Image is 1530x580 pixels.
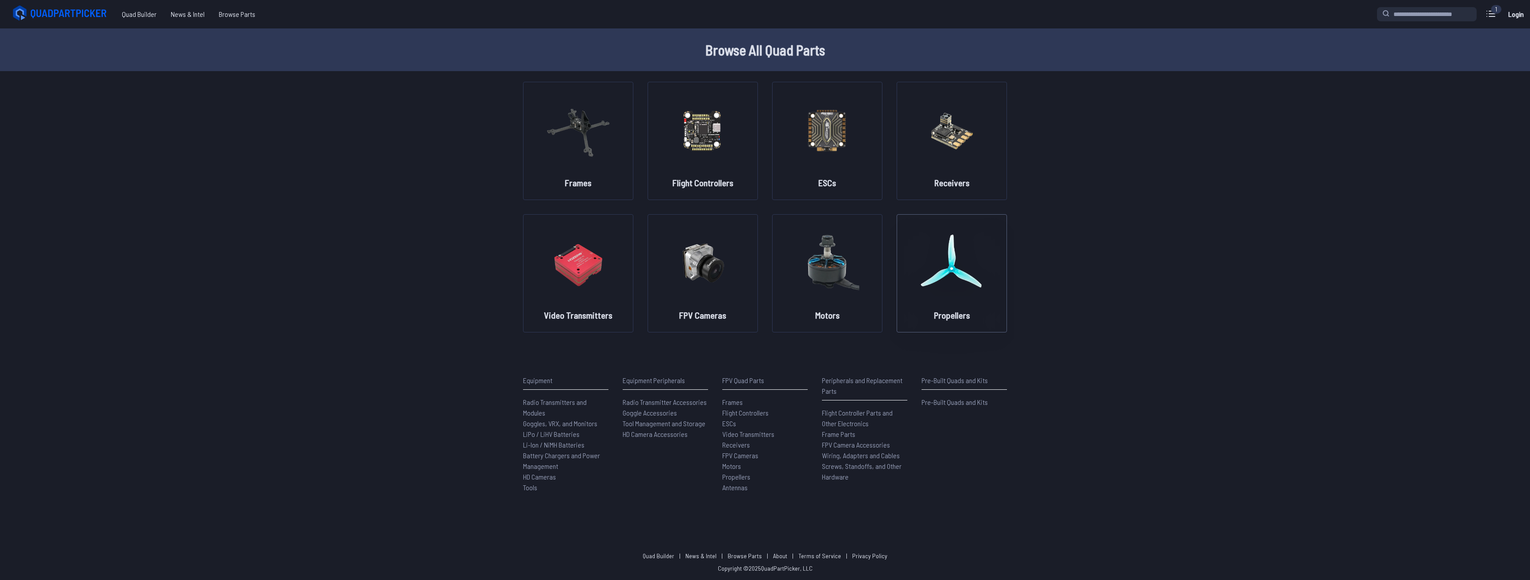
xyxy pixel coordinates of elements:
span: Video Transmitters [722,430,774,438]
img: image of category [920,91,984,169]
a: image of categoryMotors [772,214,882,332]
h2: Receivers [934,176,970,189]
h1: Browse All Quad Parts [480,39,1050,60]
h2: Video Transmitters [544,309,612,321]
span: Li-Ion / NiMH Batteries [523,440,584,449]
img: image of category [795,224,859,302]
a: image of categoryFPV Cameras [648,214,758,332]
a: Frames [722,397,808,408]
span: FPV Camera Accessories [822,440,890,449]
span: Screws, Standoffs, and Other Hardware [822,462,902,481]
span: Goggle Accessories [623,408,677,417]
a: FPV Cameras [722,450,808,461]
a: About [773,552,787,560]
div: 1 [1491,5,1502,14]
span: Flight Controllers [722,408,769,417]
p: Equipment Peripherals [623,375,708,386]
a: Antennas [722,482,808,493]
p: Copyright © 2025 QuadPartPicker, LLC [718,564,813,573]
h2: Flight Controllers [672,176,733,189]
a: Privacy Policy [852,552,887,560]
a: Pre-Built Quads and Kits [922,397,1007,408]
span: ESCs [722,419,736,428]
a: Receivers [722,440,808,450]
a: Terms of Service [798,552,841,560]
a: HD Camera Accessories [623,429,708,440]
h2: ESCs [818,176,836,189]
span: Frames [722,398,743,406]
a: Wiring, Adapters and Cables [822,450,907,461]
a: Battery Chargers and Power Management [523,450,608,472]
span: LiPo / LiHV Batteries [523,430,580,438]
span: Wiring, Adapters and Cables [822,451,900,460]
a: Quad Builder [643,552,674,560]
a: Tools [523,482,608,493]
p: Equipment [523,375,608,386]
a: HD Cameras [523,472,608,482]
span: Propellers [722,472,750,481]
span: HD Cameras [523,472,556,481]
span: Motors [722,462,741,470]
span: Tool Management and Storage [623,419,705,428]
p: Pre-Built Quads and Kits [922,375,1007,386]
a: Video Transmitters [722,429,808,440]
a: Goggles, VRX, and Monitors [523,418,608,429]
a: Flight Controller Parts and Other Electronics [822,408,907,429]
p: FPV Quad Parts [722,375,808,386]
a: Motors [722,461,808,472]
span: Pre-Built Quads and Kits [922,398,988,406]
a: image of categoryESCs [772,82,882,200]
a: Radio Transmitter Accessories [623,397,708,408]
a: Tool Management and Storage [623,418,708,429]
a: LiPo / LiHV Batteries [523,429,608,440]
a: Radio Transmitters and Modules [523,397,608,418]
span: Radio Transmitters and Modules [523,398,587,417]
img: image of category [546,224,610,302]
a: Li-Ion / NiMH Batteries [523,440,608,450]
img: image of category [795,91,859,169]
h2: FPV Cameras [679,309,726,321]
a: image of categoryFlight Controllers [648,82,758,200]
img: image of category [546,91,610,169]
img: image of category [671,91,735,169]
span: Antennas [722,483,748,492]
h2: Frames [565,176,592,189]
a: News & Intel [685,552,717,560]
p: Peripherals and Replacement Parts [822,375,907,396]
a: FPV Camera Accessories [822,440,907,450]
a: Login [1505,5,1526,23]
span: Battery Chargers and Power Management [523,451,600,470]
a: image of categoryPropellers [897,214,1007,332]
p: | | | | | [639,552,891,560]
a: image of categoryFrames [523,82,633,200]
h2: Propellers [934,309,970,321]
a: Flight Controllers [722,408,808,418]
a: Browse Parts [728,552,762,560]
span: Radio Transmitter Accessories [623,398,707,406]
a: Goggle Accessories [623,408,708,418]
span: Frame Parts [822,430,855,438]
a: Screws, Standoffs, and Other Hardware [822,461,907,482]
span: HD Camera Accessories [623,430,688,438]
a: News & Intel [164,5,212,23]
span: Tools [523,483,537,492]
a: Propellers [722,472,808,482]
h2: Motors [815,309,840,321]
span: Goggles, VRX, and Monitors [523,419,597,428]
a: Browse Parts [212,5,262,23]
a: ESCs [722,418,808,429]
img: image of category [920,224,984,302]
a: Quad Builder [115,5,164,23]
a: image of categoryVideo Transmitters [523,214,633,332]
img: image of category [671,224,735,302]
span: Flight Controller Parts and Other Electronics [822,408,893,428]
a: image of categoryReceivers [897,82,1007,200]
span: Receivers [722,440,750,449]
span: FPV Cameras [722,451,758,460]
a: Frame Parts [822,429,907,440]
